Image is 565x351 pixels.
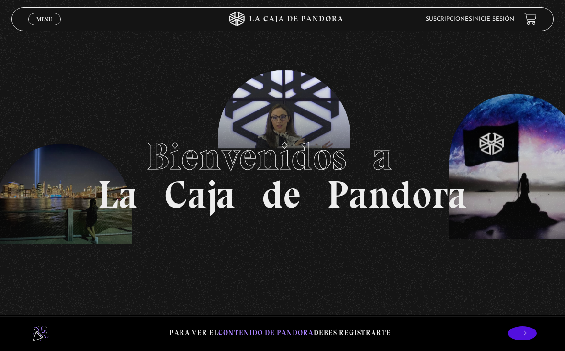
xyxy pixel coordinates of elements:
[426,16,472,22] a: Suscripciones
[169,327,391,340] p: Para ver el debes registrarte
[147,133,418,179] span: Bienvenidos a
[34,24,56,31] span: Cerrar
[36,16,52,22] span: Menu
[524,12,537,25] a: View your shopping cart
[218,329,314,337] span: contenido de Pandora
[98,137,467,214] h1: La Caja de Pandora
[472,16,514,22] a: Inicie sesión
